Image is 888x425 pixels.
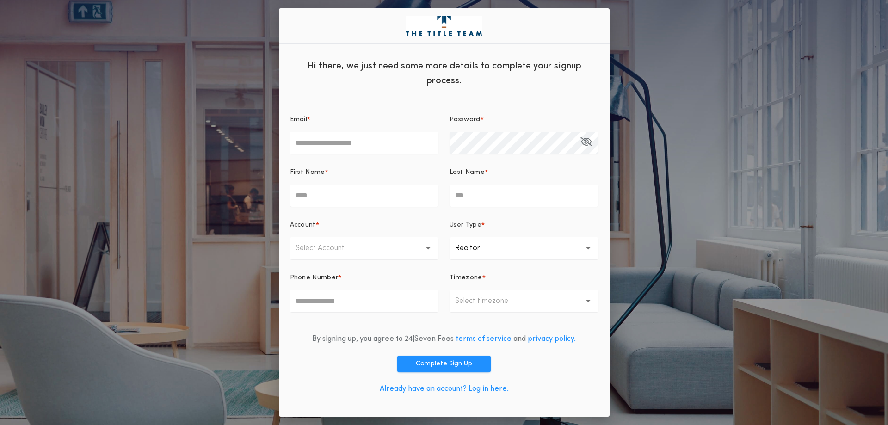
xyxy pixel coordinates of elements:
a: Already have an account? Log in here. [380,385,509,393]
img: logo [406,16,482,36]
button: Realtor [450,237,598,259]
div: Hi there, we just need some more details to complete your signup process. [279,51,610,93]
p: Account [290,221,316,230]
p: First Name [290,168,325,177]
input: Password* [450,132,598,154]
p: Password [450,115,481,124]
a: privacy policy. [528,335,576,343]
input: Phone Number* [290,290,439,312]
button: Select Account [290,237,439,259]
input: Last Name* [450,185,598,207]
a: terms of service [456,335,512,343]
p: User Type [450,221,481,230]
input: First Name* [290,185,439,207]
p: Timezone [450,273,482,283]
button: Select timezone [450,290,598,312]
input: Email* [290,132,439,154]
p: Realtor [455,243,495,254]
button: Complete Sign Up [397,356,491,372]
p: Select Account [296,243,359,254]
div: By signing up, you agree to 24|Seven Fees and [312,333,576,345]
p: Select timezone [455,296,523,307]
p: Last Name [450,168,485,177]
p: Email [290,115,308,124]
p: Phone Number [290,273,339,283]
button: Password* [580,132,592,154]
